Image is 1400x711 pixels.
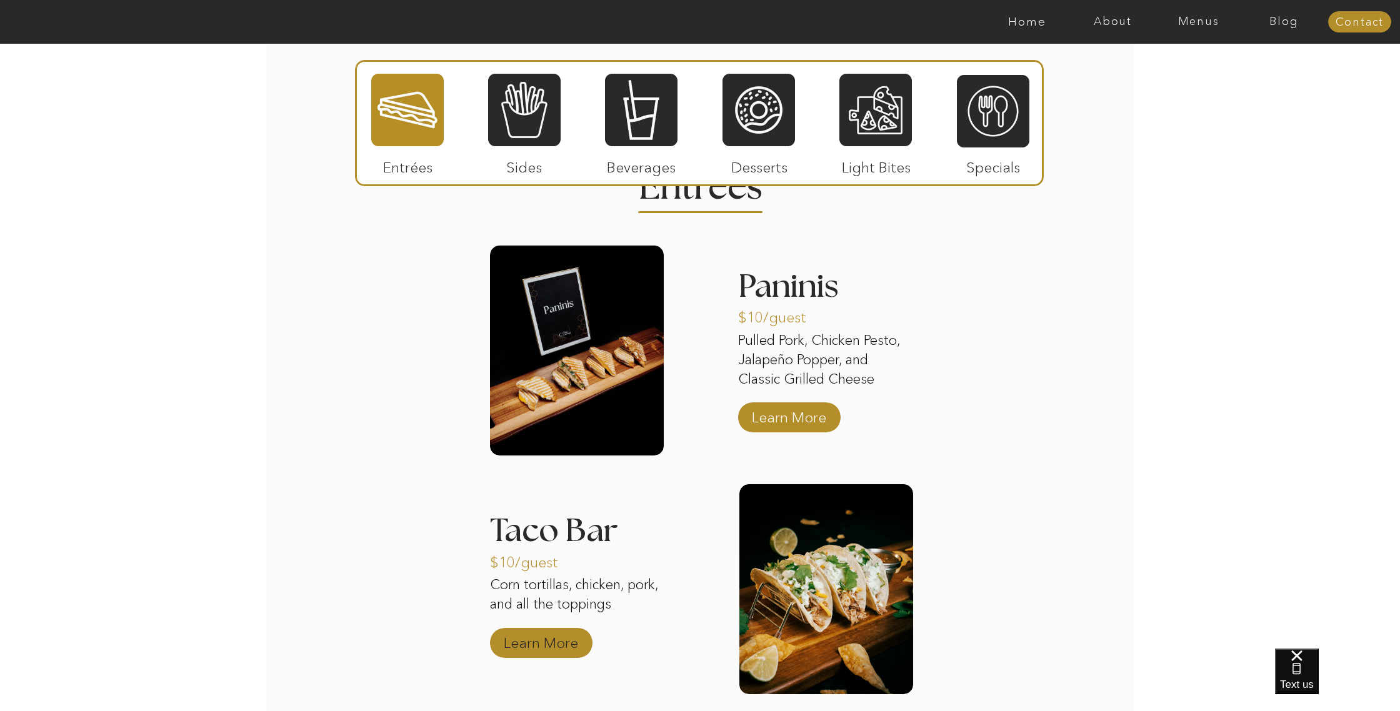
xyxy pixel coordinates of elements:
[499,622,582,658] a: Learn More
[1328,16,1391,29] a: Contact
[1241,16,1327,28] a: Blog
[747,396,831,432] a: Learn More
[599,146,682,182] p: Beverages
[490,541,573,577] p: $10/guest
[738,296,821,332] p: $10/guest
[1275,649,1400,711] iframe: podium webchat widget bubble
[738,331,912,391] p: Pulled Pork, Chicken Pesto, Jalapeño Popper, and Classic Grilled Cheese
[951,146,1034,182] p: Specials
[639,170,761,194] h2: Entrees
[834,146,917,182] p: Light Bites
[738,271,912,311] h3: Paninis
[1070,16,1156,28] a: About
[482,146,566,182] p: Sides
[366,146,449,182] p: Entrées
[984,16,1070,28] a: Home
[490,515,664,530] h3: Taco Bar
[1156,16,1241,28] a: Menus
[490,575,664,635] p: Corn tortillas, chicken, pork, and all the toppings
[717,146,801,182] p: Desserts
